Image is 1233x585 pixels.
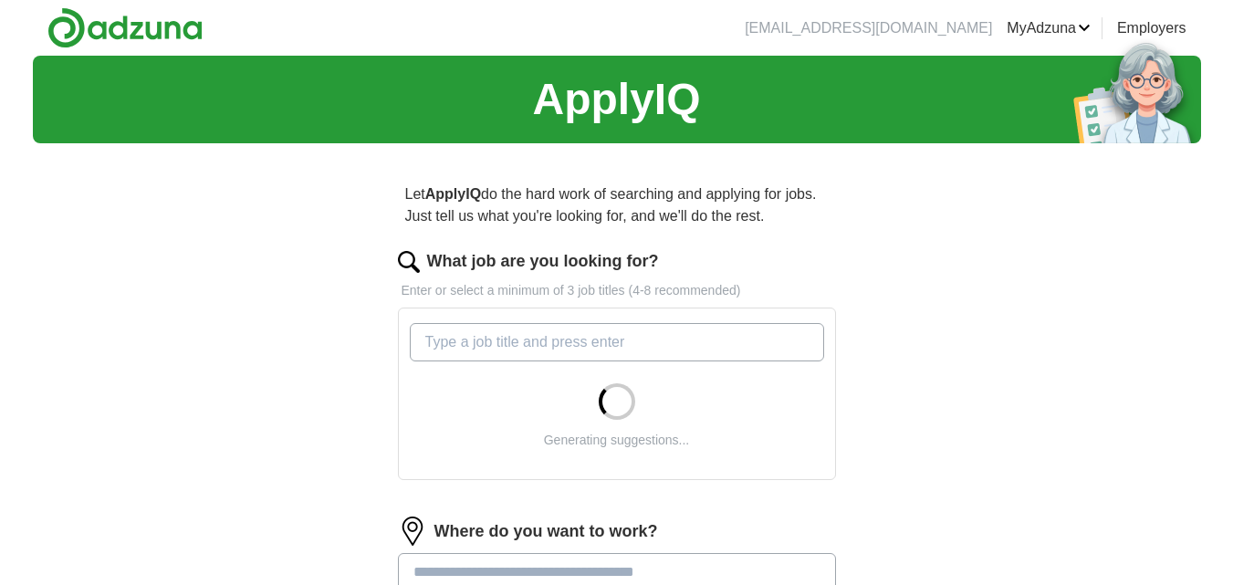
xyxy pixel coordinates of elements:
[398,176,836,235] p: Let do the hard work of searching and applying for jobs. Just tell us what you're looking for, an...
[427,249,659,274] label: What job are you looking for?
[1117,17,1186,39] a: Employers
[532,67,700,132] h1: ApplyIQ
[745,17,992,39] li: [EMAIL_ADDRESS][DOMAIN_NAME]
[1007,17,1091,39] a: MyAdzuna
[398,251,420,273] img: search.png
[434,519,658,544] label: Where do you want to work?
[425,186,481,202] strong: ApplyIQ
[398,281,836,300] p: Enter or select a minimum of 3 job titles (4-8 recommended)
[544,431,690,450] div: Generating suggestions...
[47,7,203,48] img: Adzuna logo
[398,517,427,546] img: location.png
[410,323,824,361] input: Type a job title and press enter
